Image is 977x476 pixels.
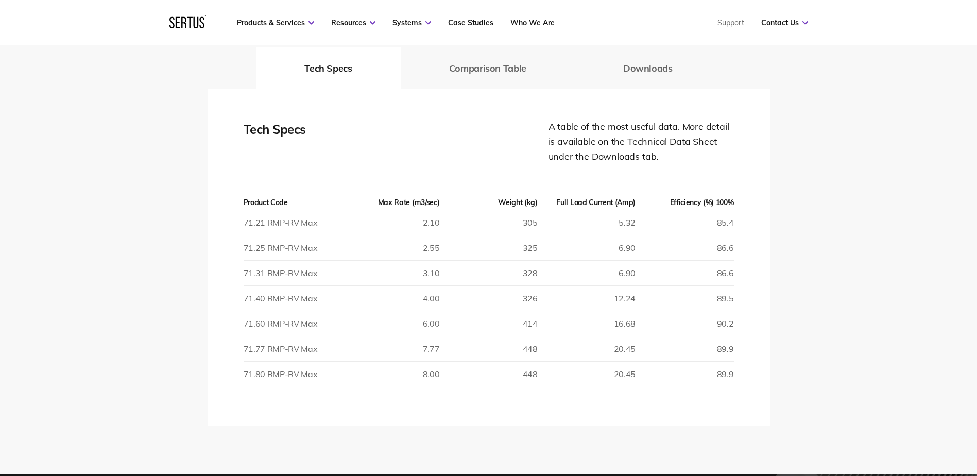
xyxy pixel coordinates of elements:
td: 90.2 [636,311,733,336]
td: 414 [439,311,537,336]
td: 71.60 RMP-RV Max [244,311,341,336]
td: 89.5 [636,285,733,311]
td: 71.77 RMP-RV Max [244,336,341,361]
td: 325 [439,235,537,260]
td: 6.00 [341,311,439,336]
td: 71.80 RMP-RV Max [244,361,341,386]
a: Systems [392,18,431,27]
a: Support [717,18,744,27]
a: Contact Us [761,18,808,27]
a: Case Studies [448,18,493,27]
td: 89.9 [636,361,733,386]
th: Product Code [244,195,341,210]
div: Tech Specs [244,120,347,164]
td: 448 [439,336,537,361]
td: 4.00 [341,285,439,311]
td: 85.4 [636,210,733,235]
th: Weight (kg) [439,195,537,210]
th: Efficiency (%) 100% [636,195,733,210]
td: 12.24 [538,285,636,311]
td: 71.31 RMP-RV Max [244,260,341,285]
td: 86.6 [636,235,733,260]
a: Who We Are [510,18,555,27]
a: Products & Services [237,18,314,27]
td: 2.55 [341,235,439,260]
th: Full Load Current (Amp) [538,195,636,210]
td: 20.45 [538,336,636,361]
td: 20.45 [538,361,636,386]
td: 71.40 RMP-RV Max [244,285,341,311]
button: Comparison Table [401,47,575,89]
td: 2.10 [341,210,439,235]
td: 16.68 [538,311,636,336]
td: 8.00 [341,361,439,386]
td: 305 [439,210,537,235]
td: 6.90 [538,235,636,260]
button: Downloads [575,47,721,89]
td: 6.90 [538,260,636,285]
a: Resources [331,18,375,27]
td: 3.10 [341,260,439,285]
iframe: Chat Widget [792,356,977,476]
td: 89.9 [636,336,733,361]
td: 86.6 [636,260,733,285]
th: Max Rate (m3/sec) [341,195,439,210]
td: 7.77 [341,336,439,361]
td: 71.21 RMP-RV Max [244,210,341,235]
td: 71.25 RMP-RV Max [244,235,341,260]
div: A table of the most useful data. More detail is available on the Technical Data Sheet under the D... [549,120,734,164]
td: 448 [439,361,537,386]
td: 326 [439,285,537,311]
td: 328 [439,260,537,285]
td: 5.32 [538,210,636,235]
